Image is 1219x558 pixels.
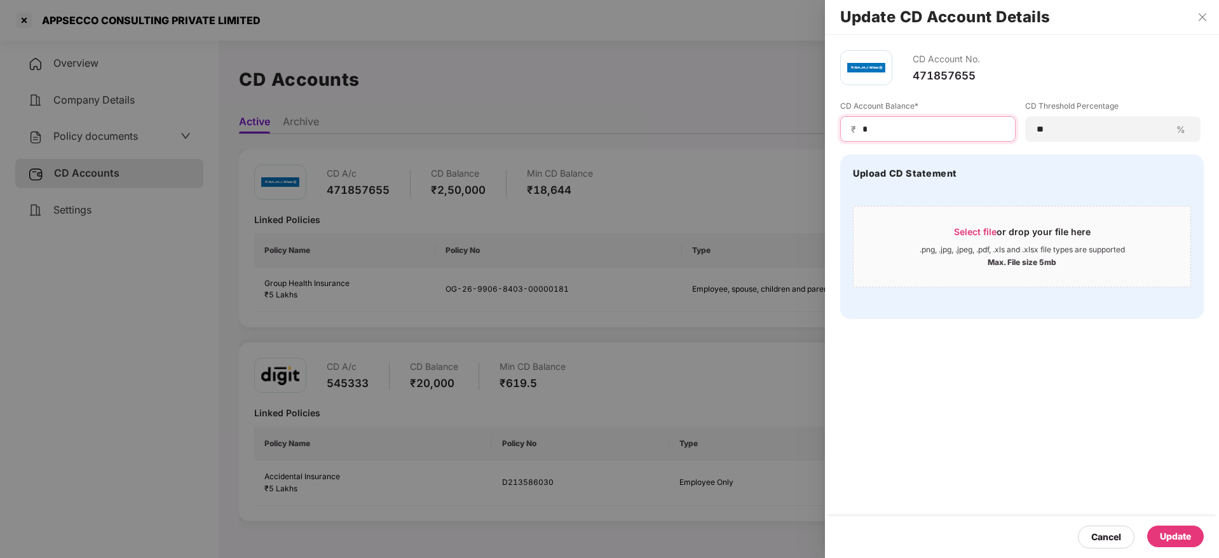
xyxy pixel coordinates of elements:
[840,100,1016,116] label: CD Account Balance*
[954,226,997,237] span: Select file
[1171,123,1190,135] span: %
[988,255,1056,268] div: Max. File size 5mb
[1160,529,1191,543] div: Update
[913,50,980,69] div: CD Account No.
[1197,12,1208,22] span: close
[954,226,1091,245] div: or drop your file here
[1194,11,1211,23] button: Close
[851,123,861,135] span: ₹
[920,245,1125,255] div: .png, .jpg, .jpeg, .pdf, .xls and .xlsx file types are supported
[854,216,1190,277] span: Select fileor drop your file here.png, .jpg, .jpeg, .pdf, .xls and .xlsx file types are supported...
[1025,100,1201,116] label: CD Threshold Percentage
[913,69,980,83] div: 471857655
[847,56,885,80] img: bajaj.png
[1091,530,1121,544] div: Cancel
[853,167,957,180] h4: Upload CD Statement
[840,10,1204,24] h2: Update CD Account Details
